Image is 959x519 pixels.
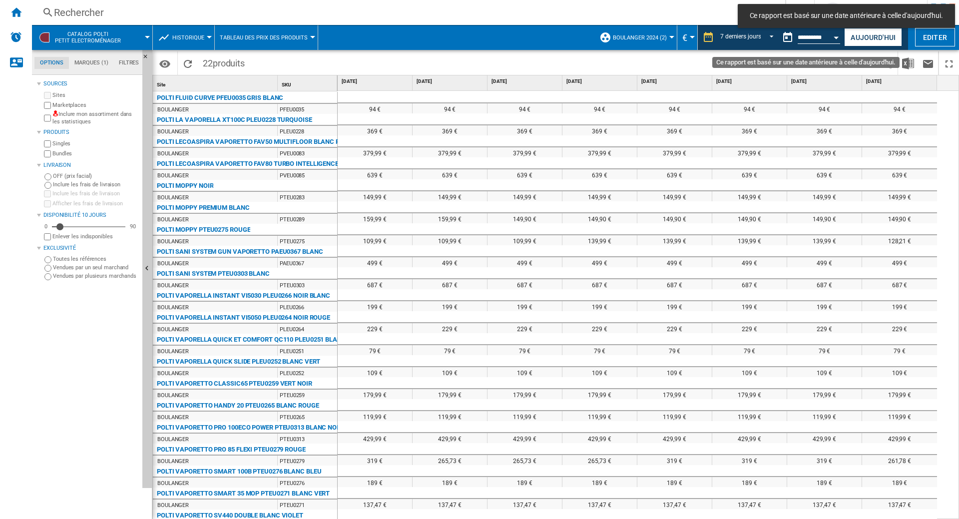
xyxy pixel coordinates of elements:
[562,345,637,355] div: 79 €
[637,147,712,157] div: 379,99 €
[787,389,862,399] div: 179,99 €
[342,78,410,85] span: [DATE]
[157,435,189,445] div: BOULANGER
[562,455,637,465] div: 265,73 €
[778,25,842,50] div: Ce rapport est basé sur une date antérieure à celle d'aujourd'hui.
[862,235,937,245] div: 128,21 €
[712,191,787,201] div: 149,99 €
[637,411,712,421] div: 119,99 €
[712,301,787,311] div: 199 €
[157,215,189,225] div: BOULANGER
[716,78,785,85] span: [DATE]
[157,303,189,313] div: BOULANGER
[413,147,487,157] div: 379,99 €
[489,75,562,88] div: [DATE]
[278,148,337,158] div: PVEU0083
[712,389,787,399] div: 179,99 €
[44,102,51,109] input: Marketplaces
[278,280,337,290] div: PTEU0303
[338,455,412,465] div: 319 €
[53,181,138,188] label: Inclure les frais de livraison
[637,477,712,487] div: 189 €
[338,191,412,201] div: 149,99 €
[413,235,487,245] div: 109,99 €
[862,389,937,399] div: 179,99 €
[918,51,938,75] button: Envoyer ce rapport par email
[157,479,189,489] div: BOULANGER
[613,25,672,50] button: Boulanger 2024 (2)
[53,272,138,280] label: Vendues par plusieurs marchands
[157,158,338,170] div: POLTI LECOASPIRA VAPORETTO FAV80 TURBO INTELLIGENCE BLANC VERT
[142,50,154,68] button: Masquer
[487,125,562,135] div: 369 €
[637,345,712,355] div: 79 €
[157,488,330,500] div: POLTI VAPORETTO SMART 35 MOP PTEU0271 BLANC VERT
[413,433,487,443] div: 429,99 €
[864,75,937,88] div: [DATE]
[157,259,189,269] div: BOULANGER
[413,191,487,201] div: 149,99 €
[562,411,637,421] div: 119,99 €
[562,213,637,223] div: 149,90 €
[862,345,937,355] div: 79 €
[52,91,138,99] label: Sites
[562,367,637,377] div: 109 €
[52,190,138,197] label: Inclure les frais de livraison
[413,345,487,355] div: 79 €
[487,389,562,399] div: 179,99 €
[787,345,862,355] div: 79 €
[157,422,338,434] div: POLTI VAPORETTO PRO 100ECO POWER PTEU0313 BLANC NOIR
[338,433,412,443] div: 429,99 €
[413,103,487,113] div: 94 €
[52,200,138,207] label: Afficher les frais de livraison
[172,34,204,41] span: Historique
[157,127,189,137] div: BOULANGER
[714,75,787,88] div: [DATE]
[53,264,138,271] label: Vendues par un seul marchand
[338,169,412,179] div: 639 €
[562,235,637,245] div: 139,99 €
[712,323,787,333] div: 229 €
[157,391,189,401] div: BOULANGER
[677,25,698,50] md-menu: Currency
[413,125,487,135] div: 369 €
[44,112,51,124] input: Inclure mon assortiment dans les statistiques
[157,149,189,159] div: BOULANGER
[787,477,862,487] div: 189 €
[157,202,250,214] div: POLTI MOPPY PREMIUM BLANC
[413,169,487,179] div: 639 €
[157,356,320,368] div: POLTI VAPORELLA QUICK SLIDE PLEU0252 BLANC VERT
[487,323,562,333] div: 229 €
[787,213,862,223] div: 149,90 €
[37,25,147,50] div: CATALOG POLTIPetit electroménager
[338,499,412,509] div: 137,47 €
[637,169,712,179] div: 639 €
[712,433,787,443] div: 429,99 €
[878,51,898,75] button: Partager ce bookmark avec d'autres
[34,57,69,69] md-tab-item: Options
[491,78,560,85] span: [DATE]
[157,136,338,148] div: POLTI LECOASPIRA VAPORETTO FAV50 MULTIFLOOR BLANC ROUGE
[44,182,51,189] input: Inclure les frais de livraison
[562,147,637,157] div: 379,99 €
[44,173,51,180] input: OFF (prix facial)
[157,92,283,104] div: POLTI FLUID CURVE PFEU0035 GRIS BLANC
[44,150,51,157] input: Bundles
[157,105,189,115] div: BOULANGER
[413,411,487,421] div: 119,99 €
[278,346,337,356] div: PLEU0251
[157,312,330,324] div: POLTI VAPORELLA INSTANT VI5050 PLEU0264 NOIR ROUGE
[862,125,937,135] div: 369 €
[862,323,937,333] div: 229 €
[157,413,189,423] div: BOULANGER
[338,389,412,399] div: 179,99 €
[338,213,412,223] div: 159,99 €
[637,191,712,201] div: 149,99 €
[53,255,138,263] label: Toutes les références
[787,279,862,289] div: 687 €
[778,27,798,47] button: md-calendar
[639,75,712,88] div: [DATE]
[862,411,937,421] div: 119,99 €
[712,235,787,245] div: 139,99 €
[52,101,138,109] label: Marketplaces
